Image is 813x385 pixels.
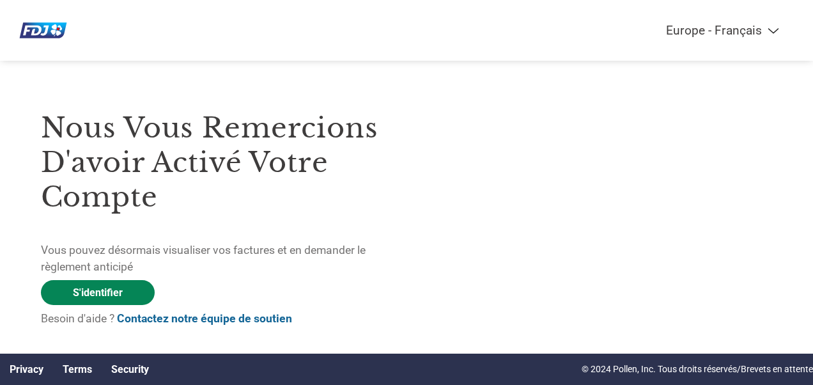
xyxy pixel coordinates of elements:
a: S'identifier [41,280,155,305]
p: Vous pouvez désormais visualiser vos factures et en demander le règlement anticipé [41,242,407,276]
p: Besoin d'aide ? [41,310,407,327]
img: La Française des Jeux [10,13,77,48]
a: Contactez notre équipe de soutien [117,312,292,325]
h3: Nous vous remercions d'avoir activé votre compte [41,111,407,214]
a: Security [111,363,149,375]
p: © 2024 Pollen, Inc. Tous droits réservés/Brevets en attente [582,363,813,376]
a: Terms [63,363,92,375]
a: Privacy [10,363,43,375]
